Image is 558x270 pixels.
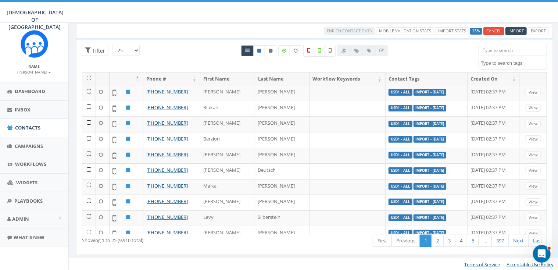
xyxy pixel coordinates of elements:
[414,105,447,111] label: Import - [DATE]
[389,152,412,159] label: USD1 - all
[526,104,541,112] a: View
[508,28,524,33] span: CSV files only
[391,235,420,247] a: Previous
[526,230,541,237] a: View
[257,49,261,53] i: This phone number is subscribed and will receive texts.
[255,210,310,226] td: Silberstein
[389,121,412,127] label: USD1 - all
[389,167,412,174] label: USD1 - all
[468,163,520,179] td: [DATE] 02:37 PM
[200,116,255,132] td: [PERSON_NAME]
[200,148,255,164] td: [PERSON_NAME]
[241,45,254,56] a: All contacts
[526,182,541,190] a: View
[146,151,188,158] a: [PHONE_NUMBER]
[455,235,467,247] a: 4
[414,89,447,96] label: Import - [DATE]
[255,195,310,210] td: [PERSON_NAME]
[146,214,188,220] a: [PHONE_NUMBER]
[15,88,45,95] span: Dashboard
[290,45,301,56] label: Data not Enriched
[526,214,541,221] a: View
[200,163,255,179] td: [PERSON_NAME]
[508,235,529,247] a: Next
[200,132,255,148] td: Berzion
[200,72,255,85] th: First Name
[146,229,188,236] a: [PHONE_NUMBER]
[200,195,255,210] td: [PERSON_NAME]
[467,235,479,247] a: 5
[143,72,200,85] th: Phone #: activate to sort column ascending
[470,28,482,35] label: 35%
[314,45,325,57] label: Validated
[435,27,469,35] a: Import Stats
[373,235,392,247] a: First
[389,183,412,190] label: USD1 - all
[15,161,46,167] span: Workflows
[386,72,468,85] th: Contact Tags
[255,85,310,101] td: [PERSON_NAME]
[414,121,447,127] label: Import - [DATE]
[389,89,412,96] label: USD1 - all
[91,47,105,54] span: Filter
[479,45,547,56] input: Type to search
[414,199,447,205] label: Import - [DATE]
[505,27,527,35] a: Import
[468,179,520,195] td: [DATE] 02:37 PM
[255,163,310,179] td: Deutsch
[507,261,554,268] a: Acceptable Use Policy
[468,85,520,101] td: [DATE] 02:37 PM
[146,167,188,173] a: [PHONE_NUMBER]
[468,148,520,164] td: [DATE] 02:37 PM
[200,85,255,101] td: [PERSON_NAME]
[200,101,255,117] td: Riukah
[443,235,455,247] a: 3
[82,234,269,244] div: Showing 1 to 25 (9,910 total)
[14,198,43,204] span: Playbooks
[278,45,290,56] label: Data Enriched
[414,214,447,221] label: Import - [DATE]
[15,124,40,131] span: Contacts
[526,89,541,96] a: View
[414,136,447,143] label: Import - [DATE]
[526,167,541,174] a: View
[528,27,549,35] a: Export
[414,152,447,159] label: Import - [DATE]
[468,116,520,132] td: [DATE] 02:37 PM
[389,199,412,205] label: USD1 - all
[21,30,48,58] img: Rally_Corp_Icon.png
[253,45,265,56] a: Active
[255,116,310,132] td: [PERSON_NAME]
[468,132,520,148] td: [DATE] 02:37 PM
[82,45,108,56] span: Advance Filter
[29,64,40,69] small: Name
[146,120,188,126] a: [PHONE_NUMBER]
[15,143,43,149] span: Campaigns
[389,230,412,237] label: USD1 - all
[146,135,188,142] a: [PHONE_NUMBER]
[526,151,541,159] a: View
[14,234,44,241] span: What's New
[491,235,509,247] a: 397
[255,101,310,117] td: [PERSON_NAME]
[526,135,541,143] a: View
[389,136,412,143] label: USD1 - all
[389,214,412,221] label: USD1 - all
[508,28,524,33] span: Import
[7,9,64,31] span: [DEMOGRAPHIC_DATA] OF [GEOGRAPHIC_DATA]
[200,226,255,242] td: [PERSON_NAME]
[479,235,492,247] a: …
[200,210,255,226] td: Levy
[420,235,432,247] a: 1
[265,45,276,56] a: Opted Out
[146,182,188,189] a: [PHONE_NUMBER]
[255,179,310,195] td: [PERSON_NAME]
[464,261,500,268] a: Terms of Service
[414,183,447,190] label: Import - [DATE]
[255,148,310,164] td: [PERSON_NAME]
[12,216,29,222] span: Admin
[468,101,520,117] td: [DATE] 02:37 PM
[269,49,272,53] i: This phone number is unsubscribed and has opted-out of all texts.
[325,45,336,57] label: Not Validated
[414,167,447,174] label: Import - [DATE]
